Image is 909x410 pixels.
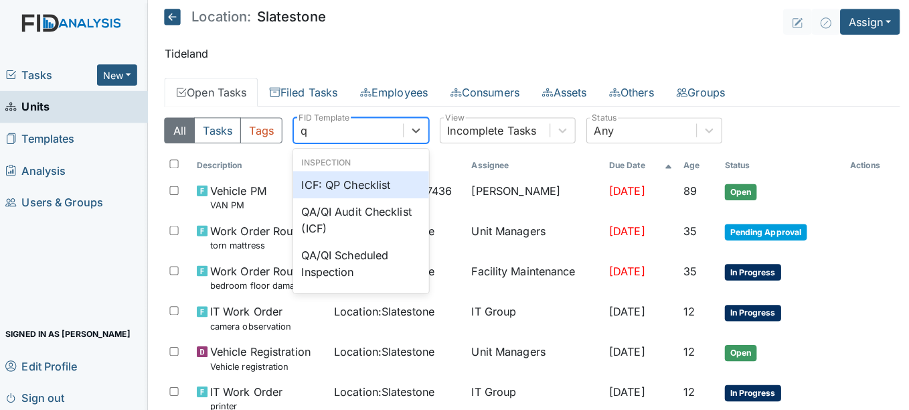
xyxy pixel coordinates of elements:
button: All [167,118,197,143]
span: [DATE] [606,382,642,395]
th: Actions [839,154,893,177]
td: Unit Managers [465,216,601,256]
span: Location: [194,12,253,25]
span: 89 [679,184,693,197]
span: IT Work Order printer [213,381,284,409]
td: IT Group [465,296,601,336]
span: [DATE] [606,263,642,276]
td: Facility Maintenance [465,256,601,295]
span: Work Order Routine torn mattress [213,222,313,251]
a: Open Tasks [167,79,260,107]
button: Tasks [197,118,243,143]
span: [DATE] [606,184,642,197]
div: Type filter [167,118,284,143]
small: Vehicle registration [213,357,312,370]
span: Vehicle PM VAN PM [213,182,268,211]
span: Templates [11,129,79,149]
a: Employees [349,79,438,107]
span: Work Order Routine bedroom floor damaged [213,261,313,290]
td: Unit Managers [465,336,601,375]
th: Assignee [465,154,601,177]
span: In Progress [720,303,776,319]
span: [DATE] [606,342,642,356]
span: [DATE] [606,223,642,236]
p: Tideland [167,47,893,63]
a: Groups [661,79,732,107]
a: Consumers [438,79,529,107]
span: Users & Groups [11,192,107,212]
span: Analysis [11,160,70,181]
span: Pending Approval [720,223,801,239]
div: ICF: QP Checklist [295,171,428,198]
span: In Progress [720,382,776,398]
div: QA/QI Audit Checklist (ICF) [295,198,428,241]
a: Filed Tasks [260,79,349,107]
div: QA/QI Scheduled Inspection [295,241,428,283]
div: Inspection [295,157,428,169]
td: [PERSON_NAME] [465,177,601,216]
div: Any [591,123,610,139]
span: [DATE] [606,303,642,316]
span: 35 [679,263,693,276]
span: 12 [679,382,691,395]
small: bedroom floor damaged [213,277,313,290]
span: Signed in as [PERSON_NAME] [11,321,134,342]
th: Toggle SortBy [194,154,330,177]
span: Units [11,97,54,118]
div: Incomplete Tasks [446,123,534,139]
small: VAN PM [213,198,268,211]
th: Toggle SortBy [601,154,674,177]
span: In Progress [720,263,776,279]
span: Vehicle Registration Vehicle registration [213,341,312,370]
span: IT Work Order camera observation [213,301,293,330]
th: Toggle SortBy [674,154,715,177]
span: Location : Slatestone [335,301,434,318]
h5: Slatestone [167,11,327,27]
small: torn mattress [213,238,313,251]
span: 12 [679,342,691,356]
input: Toggle All Rows Selected [173,159,181,168]
small: printer [213,397,284,409]
small: camera observation [213,318,293,330]
span: Open [720,184,752,200]
span: 35 [679,223,693,236]
span: Edit Profile [11,352,82,373]
a: Tasks [11,68,101,84]
th: Toggle SortBy [715,154,839,177]
a: Others [595,79,661,107]
button: Tags [242,118,284,143]
span: Sign out [11,384,69,405]
a: Assets [529,79,595,107]
span: Location : Slatestone [335,381,434,397]
span: 12 [679,303,691,316]
span: Open [720,342,752,358]
span: Location : Slatestone [335,341,434,357]
button: Assign [834,11,893,36]
button: New [101,66,141,86]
